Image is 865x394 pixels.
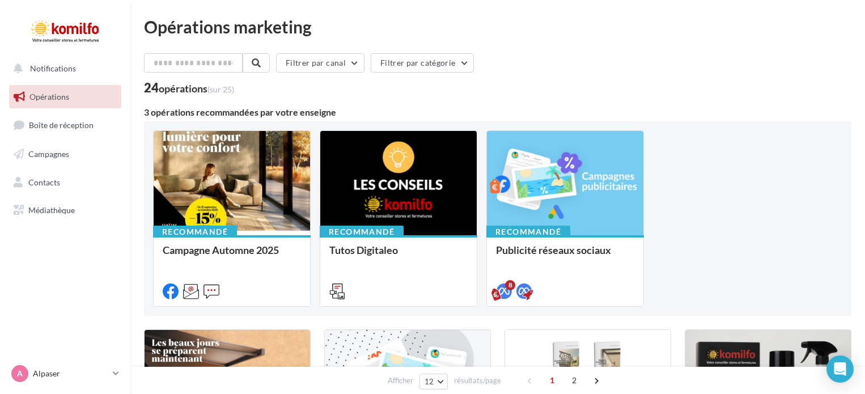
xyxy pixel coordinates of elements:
span: 1 [543,371,561,389]
a: A Alpaser [9,363,121,384]
button: Filtrer par canal [276,53,364,73]
span: Notifications [30,63,76,73]
div: Tutos Digitaleo [329,244,468,267]
span: (sur 25) [207,84,234,94]
a: Médiathèque [7,198,124,222]
a: Campagnes [7,142,124,166]
p: Alpaser [33,368,108,379]
button: 12 [419,374,448,389]
button: Filtrer par catégorie [371,53,474,73]
span: Médiathèque [28,205,75,215]
span: A [17,368,23,379]
div: 3 opérations recommandées par votre enseigne [144,108,851,117]
div: Recommandé [486,226,570,238]
div: Open Intercom Messenger [826,355,854,383]
div: Campagne Automne 2025 [163,244,301,267]
div: Recommandé [320,226,404,238]
a: Boîte de réception [7,113,124,137]
button: Notifications [7,57,119,81]
div: Recommandé [153,226,237,238]
div: Publicité réseaux sociaux [496,244,634,267]
div: 8 [505,280,515,290]
span: 2 [565,371,583,389]
div: opérations [159,83,234,94]
a: Contacts [7,171,124,194]
div: Opérations marketing [144,18,851,35]
a: Opérations [7,85,124,109]
span: Opérations [29,92,69,101]
span: 12 [425,377,434,386]
span: Boîte de réception [29,120,94,130]
span: résultats/page [454,375,501,386]
span: Contacts [28,177,60,187]
div: 24 [144,82,234,94]
span: Afficher [388,375,413,386]
span: Campagnes [28,149,69,159]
